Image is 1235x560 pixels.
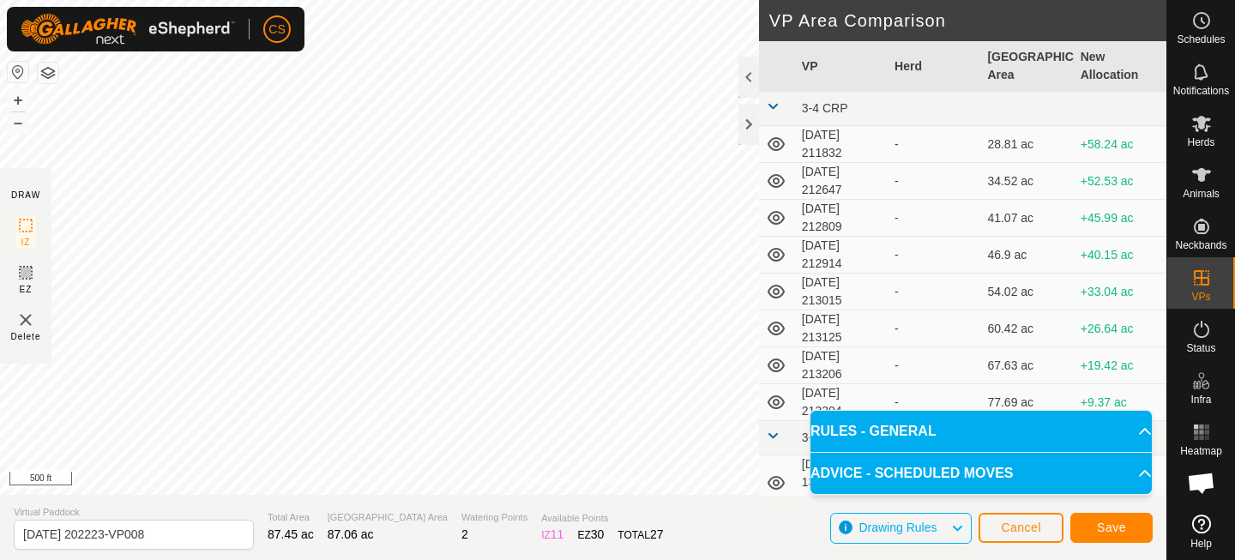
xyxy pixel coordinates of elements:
[858,521,937,534] span: Drawing Rules
[980,274,1073,310] td: 54.02 ac
[802,101,848,115] span: 3-4 CRP
[1074,384,1166,421] td: +9.37 ac
[268,527,314,541] span: 87.45 ac
[20,283,33,296] span: EZ
[577,526,604,544] div: EZ
[1074,310,1166,347] td: +26.64 ac
[600,473,651,488] a: Contact Us
[11,189,40,202] div: DRAW
[895,320,973,338] div: -
[541,511,663,526] span: Available Points
[617,526,663,544] div: TOTAL
[1191,292,1210,302] span: VPs
[795,41,888,92] th: VP
[895,283,973,301] div: -
[980,310,1073,347] td: 60.42 ac
[895,209,973,227] div: -
[980,126,1073,163] td: 28.81 ac
[1167,508,1235,556] a: Help
[541,526,563,544] div: IZ
[795,347,888,384] td: [DATE] 213206
[268,510,314,525] span: Total Area
[8,112,28,133] button: –
[1074,41,1166,92] th: New Allocation
[980,347,1073,384] td: 67.63 ac
[795,200,888,237] td: [DATE] 212809
[591,527,605,541] span: 30
[895,357,973,375] div: -
[1183,189,1220,199] span: Animals
[1180,446,1222,456] span: Heatmap
[795,163,888,200] td: [DATE] 212647
[1074,274,1166,310] td: +33.04 ac
[895,135,973,154] div: -
[21,236,31,249] span: IZ
[795,274,888,310] td: [DATE] 213015
[11,330,41,343] span: Delete
[1176,457,1227,509] div: Open chat
[980,384,1073,421] td: 77.69 ac
[810,463,1013,484] span: ADVICE - SCHEDULED MOVES
[1190,539,1212,549] span: Help
[8,90,28,111] button: +
[795,237,888,274] td: [DATE] 212914
[795,455,888,510] td: [DATE] 133614-VP001
[461,527,468,541] span: 2
[1097,521,1126,534] span: Save
[802,431,851,444] span: 3-4 Draw
[1074,237,1166,274] td: +40.15 ac
[895,394,973,412] div: -
[810,411,1152,452] p-accordion-header: RULES - GENERAL
[38,63,58,83] button: Map Layers
[1074,163,1166,200] td: +52.53 ac
[21,14,235,45] img: Gallagher Logo
[895,246,973,264] div: -
[795,384,888,421] td: [DATE] 213304
[328,510,448,525] span: [GEOGRAPHIC_DATA] Area
[895,172,973,190] div: -
[650,527,664,541] span: 27
[1177,34,1225,45] span: Schedules
[551,527,564,541] span: 11
[1074,200,1166,237] td: +45.99 ac
[1074,347,1166,384] td: +19.42 ac
[769,10,1166,31] h2: VP Area Comparison
[1070,513,1153,543] button: Save
[1175,240,1226,250] span: Neckbands
[1186,343,1215,353] span: Status
[980,200,1073,237] td: 41.07 ac
[980,237,1073,274] td: 46.9 ac
[328,527,374,541] span: 87.06 ac
[980,41,1073,92] th: [GEOGRAPHIC_DATA] Area
[1074,126,1166,163] td: +58.24 ac
[268,21,285,39] span: CS
[8,62,28,82] button: Reset Map
[1001,521,1041,534] span: Cancel
[980,163,1073,200] td: 34.52 ac
[1187,137,1214,148] span: Herds
[1190,394,1211,405] span: Infra
[795,126,888,163] td: [DATE] 211832
[15,310,36,330] img: VP
[810,453,1152,494] p-accordion-header: ADVICE - SCHEDULED MOVES
[979,513,1063,543] button: Cancel
[515,473,580,488] a: Privacy Policy
[888,41,980,92] th: Herd
[14,505,254,520] span: Virtual Paddock
[461,510,527,525] span: Watering Points
[810,421,937,442] span: RULES - GENERAL
[795,310,888,347] td: [DATE] 213125
[1173,86,1229,96] span: Notifications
